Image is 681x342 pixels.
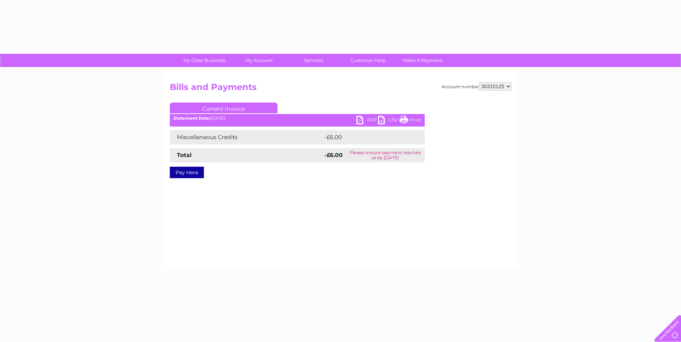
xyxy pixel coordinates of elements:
b: Statement Date: [173,115,210,121]
a: Print [400,116,421,126]
strong: Total [177,152,192,158]
td: Please ensure payment reaches us by [DATE] [346,148,425,162]
div: [DATE] [170,116,425,121]
a: Services [284,54,343,67]
a: My Clear Business [175,54,234,67]
strong: -£6.00 [325,152,343,158]
td: Miscellaneous Credits [170,130,323,144]
h2: Bills and Payments [170,82,512,96]
a: Pay Here [170,167,204,178]
a: PDF [356,116,378,126]
div: Account number [442,82,512,91]
a: CSV [378,116,400,126]
a: Customer Help [339,54,398,67]
a: Make A Payment [393,54,452,67]
a: Current Invoice [170,103,277,113]
a: My Account [229,54,289,67]
td: -£6.00 [323,130,410,144]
